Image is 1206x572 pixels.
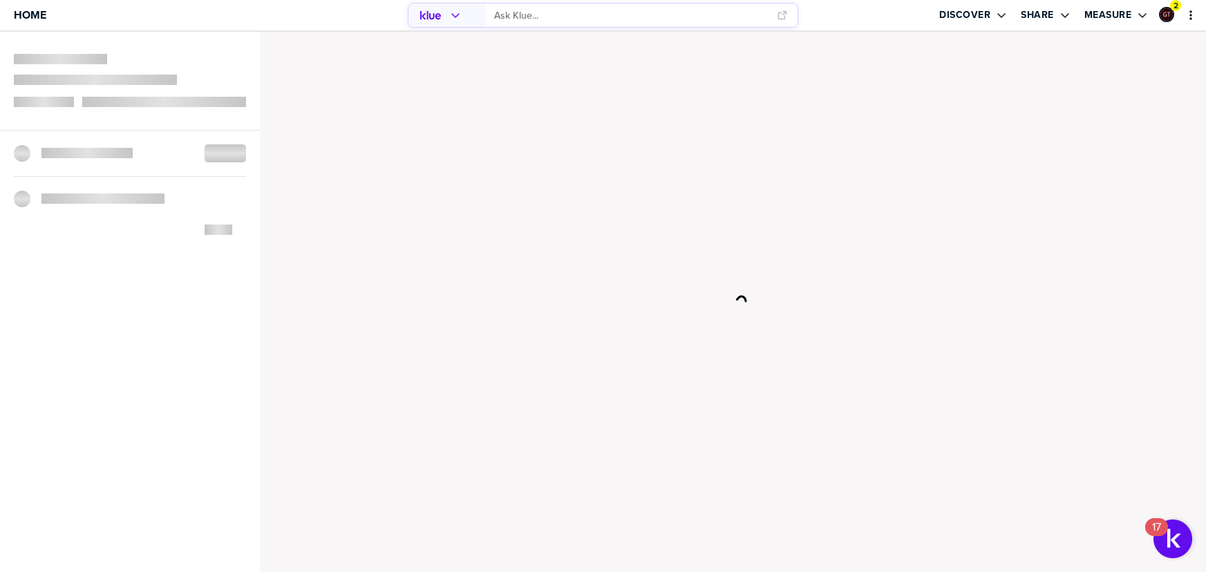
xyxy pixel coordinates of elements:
[494,4,769,27] input: Ask Klue...
[939,9,990,21] label: Discover
[1159,7,1174,22] div: Graham Tutti
[1153,519,1192,558] button: Open Resource Center, 17 new notifications
[1160,8,1173,21] img: ee1355cada6433fc92aa15fbfe4afd43-sml.png
[1152,527,1161,545] div: 17
[14,9,46,21] span: Home
[1021,9,1054,21] label: Share
[1174,1,1178,11] span: 2
[1084,9,1132,21] label: Measure
[1158,6,1176,23] a: Edit Profile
